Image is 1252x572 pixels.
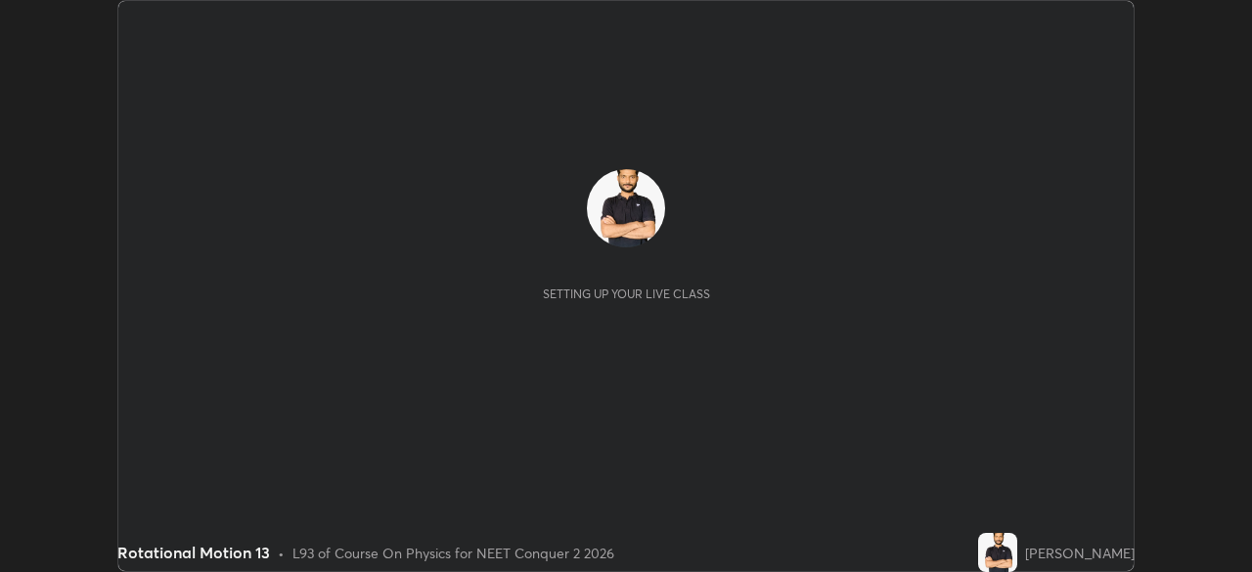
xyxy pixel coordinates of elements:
[278,543,285,563] div: •
[117,541,270,564] div: Rotational Motion 13
[1025,543,1135,563] div: [PERSON_NAME]
[587,169,665,247] img: 9b132aa6584040628f3b4db6e16b22c9.jpg
[978,533,1017,572] img: 9b132aa6584040628f3b4db6e16b22c9.jpg
[543,286,710,301] div: Setting up your live class
[292,543,614,563] div: L93 of Course On Physics for NEET Conquer 2 2026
